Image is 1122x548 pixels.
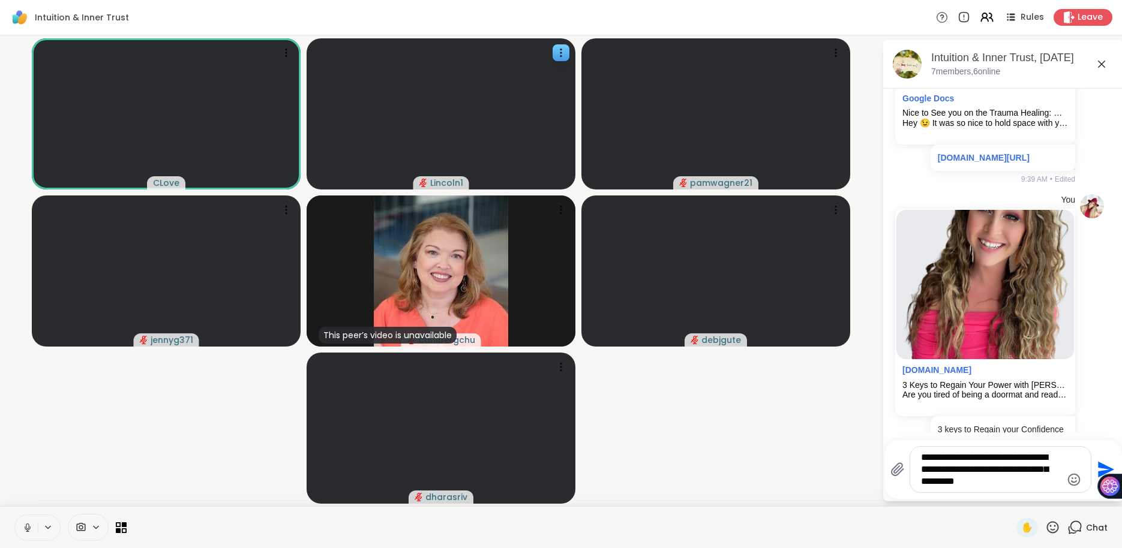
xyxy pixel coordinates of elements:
[902,94,954,103] a: Attachment
[1021,11,1044,23] span: Rules
[902,118,1068,128] div: Hey 😉 It was so nice to hold space with you and connect on the ‘Trauma Healing: Nervous System Re...
[1061,194,1075,206] h4: You
[1021,520,1033,535] span: ✋
[153,177,179,189] span: CLove
[1086,522,1108,534] span: Chat
[902,380,1068,390] div: 3 Keys to Regain Your Power with [PERSON_NAME] Love [PERSON_NAME] aka C-Love
[1078,11,1103,23] span: Leave
[1050,174,1052,185] span: •
[151,334,193,346] span: jennyg371
[415,493,423,501] span: audio-muted
[1080,194,1104,218] img: https://sharewell-space-live.sfo3.digitaloceanspaces.com/user-generated/380e89db-2a5e-43fa-ad13-d...
[319,327,457,344] div: This peer’s video is unavailable
[938,423,1068,459] p: 3 keys to Regain your Confidence and Power (FREE Training)
[430,177,463,189] span: Lincoln1
[1055,174,1075,185] span: Edited
[690,177,752,189] span: pamwagner21
[691,336,699,344] span: audio-muted
[1091,456,1118,483] button: Send
[893,50,922,79] img: Intuition & Inner Trust, Oct 15
[931,50,1114,65] div: Intuition & Inner Trust, [DATE]
[938,153,1030,162] a: [DOMAIN_NAME][URL]
[896,210,1074,359] img: 3 Keys to Regain Your Power with Cassandra Love Lambert aka C-Love
[902,390,1068,400] div: Are you tired of being a doormat and ready to fully regain your personal power? Get this FREE tra...
[10,7,30,28] img: ShareWell Logomark
[140,336,148,344] span: audio-muted
[902,108,1068,118] div: Nice to See you on the Trauma Healing: Nervous System Regulation on Share Well ! (1)
[374,195,508,347] img: dahlbergchu
[1067,472,1081,487] button: Emoji picker
[701,334,741,346] span: debjgute
[921,451,1061,487] textarea: Type your message
[35,11,129,23] span: Intuition & Inner Trust
[419,179,428,187] span: audio-muted
[902,365,971,375] a: Attachment
[425,491,467,503] span: dharasriv
[931,66,1000,78] p: 7 members, 6 online
[1021,174,1048,185] span: 9:39 AM
[679,179,688,187] span: audio-muted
